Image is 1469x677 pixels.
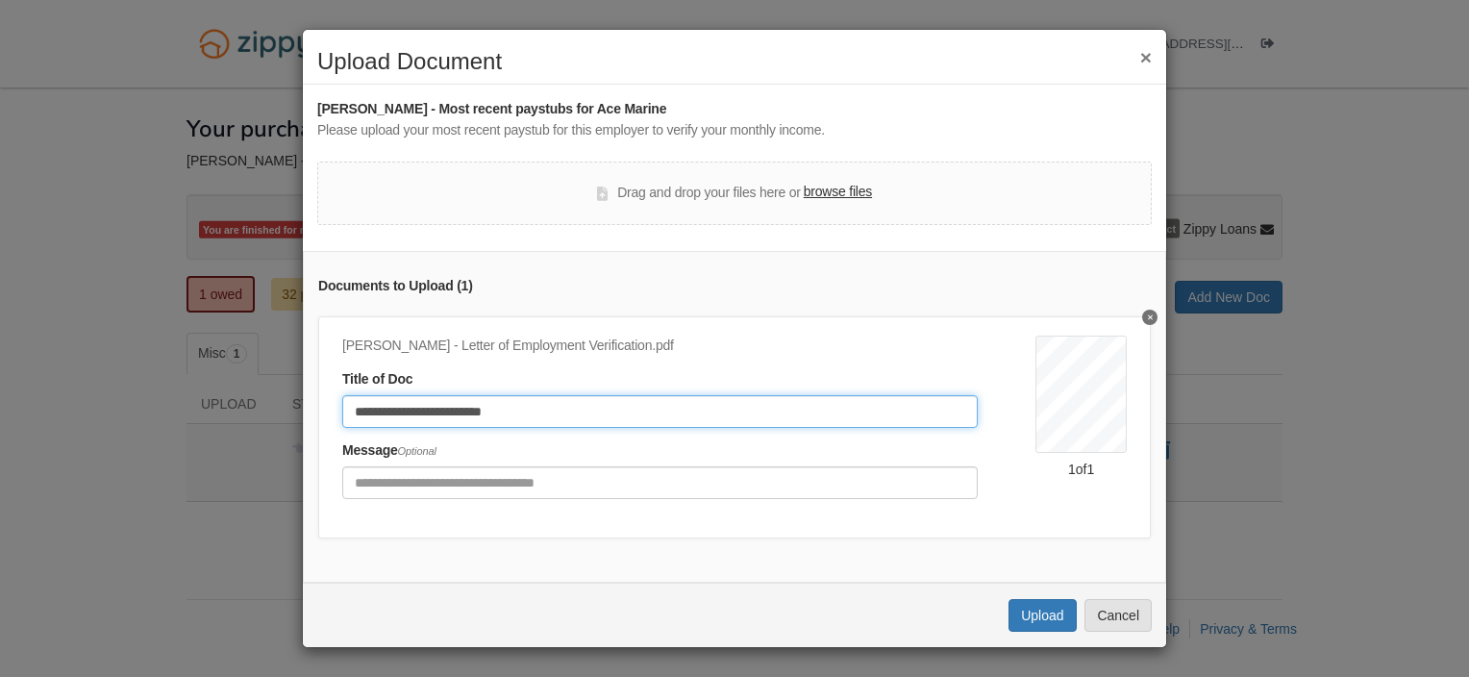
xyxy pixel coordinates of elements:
button: Upload [1008,599,1076,632]
input: Document Title [342,395,978,428]
div: Drag and drop your files here or [597,182,872,205]
div: [PERSON_NAME] - Letter of Employment Verification.pdf [342,336,978,357]
label: Title of Doc [342,369,412,390]
div: Please upload your most recent paystub for this employer to verify your monthly income. [317,120,1152,141]
button: × [1140,47,1152,67]
span: Optional [398,445,436,457]
label: browse files [804,182,872,203]
div: [PERSON_NAME] - Most recent paystubs for Ace Marine [317,99,1152,120]
button: Delete Verification of Employment [1142,310,1158,325]
input: Include any comments on this document [342,466,978,499]
div: 1 of 1 [1035,460,1127,479]
h2: Upload Document [317,49,1152,74]
div: Documents to Upload ( 1 ) [318,276,1151,297]
label: Message [342,440,436,462]
button: Cancel [1084,599,1152,632]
